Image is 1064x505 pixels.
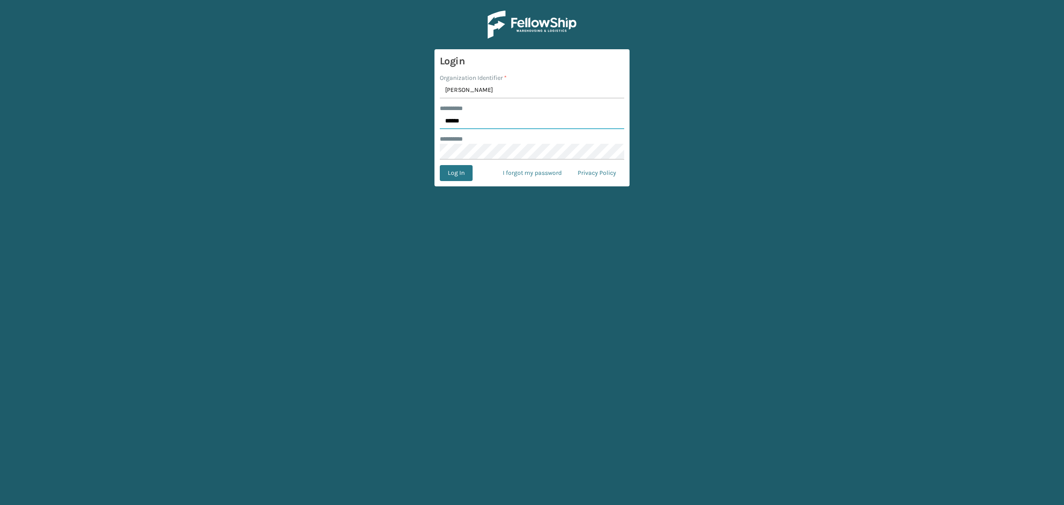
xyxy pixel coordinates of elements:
[495,165,570,181] a: I forgot my password
[488,11,576,39] img: Logo
[440,55,624,68] h3: Login
[570,165,624,181] a: Privacy Policy
[440,165,473,181] button: Log In
[440,73,507,83] label: Organization Identifier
